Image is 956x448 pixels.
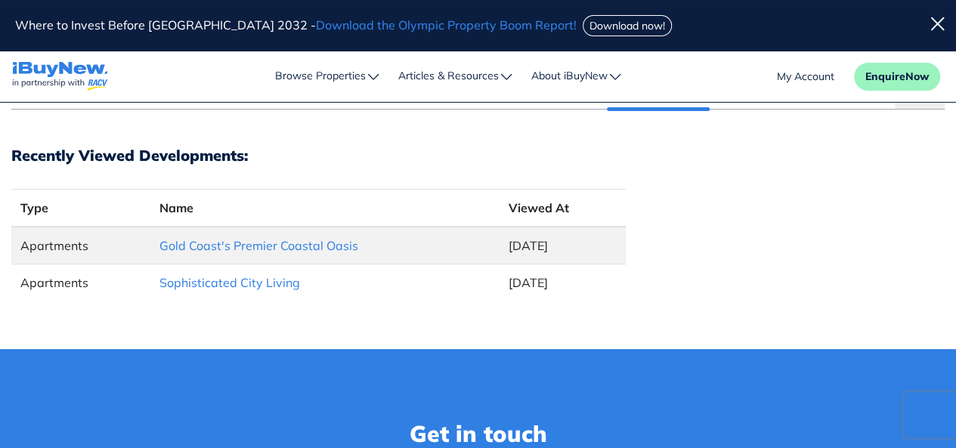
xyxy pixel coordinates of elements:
[905,70,929,83] span: Now
[316,17,577,32] span: Download the Olympic Property Boom Report!
[159,238,358,253] a: Gold Coast's Premier Coastal Oasis
[583,15,672,36] button: Download now!
[11,190,150,227] th: Type
[11,264,150,301] td: Apartments
[150,190,500,227] th: Name
[12,62,108,91] img: logo
[500,190,627,227] th: Viewed At
[500,227,627,264] td: [DATE]
[15,17,580,32] span: Where to Invest Before [GEOGRAPHIC_DATA] 2032 -
[854,63,940,91] button: EnquireNow
[500,264,627,301] td: [DATE]
[11,227,150,264] td: Apartments
[12,58,108,95] a: navigations
[777,69,834,85] a: account
[159,275,300,290] a: Sophisticated City Living
[607,82,710,108] a: Recently Viewed
[11,146,945,165] h3: Recently Viewed Developments:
